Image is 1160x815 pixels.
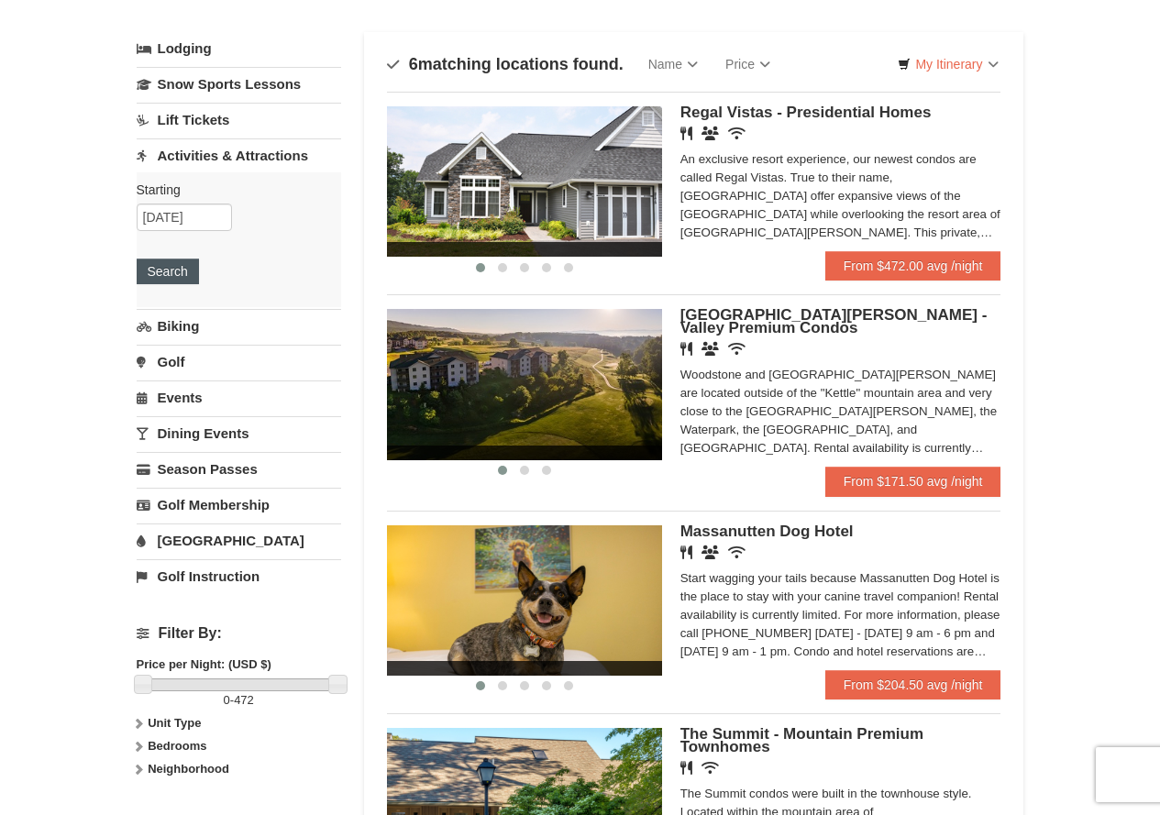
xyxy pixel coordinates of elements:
[680,306,988,336] span: [GEOGRAPHIC_DATA][PERSON_NAME] - Valley Premium Condos
[137,345,341,379] a: Golf
[680,523,854,540] span: Massanutten Dog Hotel
[137,488,341,522] a: Golf Membership
[137,452,341,486] a: Season Passes
[137,657,271,671] strong: Price per Night: (USD $)
[137,625,341,642] h4: Filter By:
[680,761,692,775] i: Restaurant
[148,762,229,776] strong: Neighborhood
[680,342,692,356] i: Restaurant
[148,739,206,753] strong: Bedrooms
[825,467,1001,496] a: From $171.50 avg /night
[680,127,692,140] i: Restaurant
[680,366,1001,457] div: Woodstone and [GEOGRAPHIC_DATA][PERSON_NAME] are located outside of the "Kettle" mountain area an...
[680,569,1001,661] div: Start wagging your tails because Massanutten Dog Hotel is the place to stay with your canine trav...
[137,523,341,557] a: [GEOGRAPHIC_DATA]
[728,127,746,140] i: Wireless Internet (free)
[137,181,327,199] label: Starting
[148,716,201,730] strong: Unit Type
[137,259,199,284] button: Search
[137,559,341,593] a: Golf Instruction
[702,545,719,559] i: Banquet Facilities
[387,55,624,73] h4: matching locations found.
[680,545,692,559] i: Restaurant
[825,251,1001,281] a: From $472.00 avg /night
[234,693,254,707] span: 472
[635,46,712,83] a: Name
[137,138,341,172] a: Activities & Attractions
[137,32,341,65] a: Lodging
[137,103,341,137] a: Lift Tickets
[680,150,1001,242] div: An exclusive resort experience, our newest condos are called Regal Vistas. True to their name, [G...
[712,46,784,83] a: Price
[825,670,1001,699] a: From $204.50 avg /night
[137,67,341,101] a: Snow Sports Lessons
[728,545,746,559] i: Wireless Internet (free)
[702,342,719,356] i: Banquet Facilities
[680,104,932,121] span: Regal Vistas - Presidential Homes
[137,309,341,343] a: Biking
[137,691,341,710] label: -
[886,50,1010,78] a: My Itinerary
[702,761,719,775] i: Wireless Internet (free)
[702,127,719,140] i: Banquet Facilities
[137,380,341,414] a: Events
[224,693,230,707] span: 0
[728,342,746,356] i: Wireless Internet (free)
[409,55,418,73] span: 6
[680,725,923,755] span: The Summit - Mountain Premium Townhomes
[137,416,341,450] a: Dining Events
